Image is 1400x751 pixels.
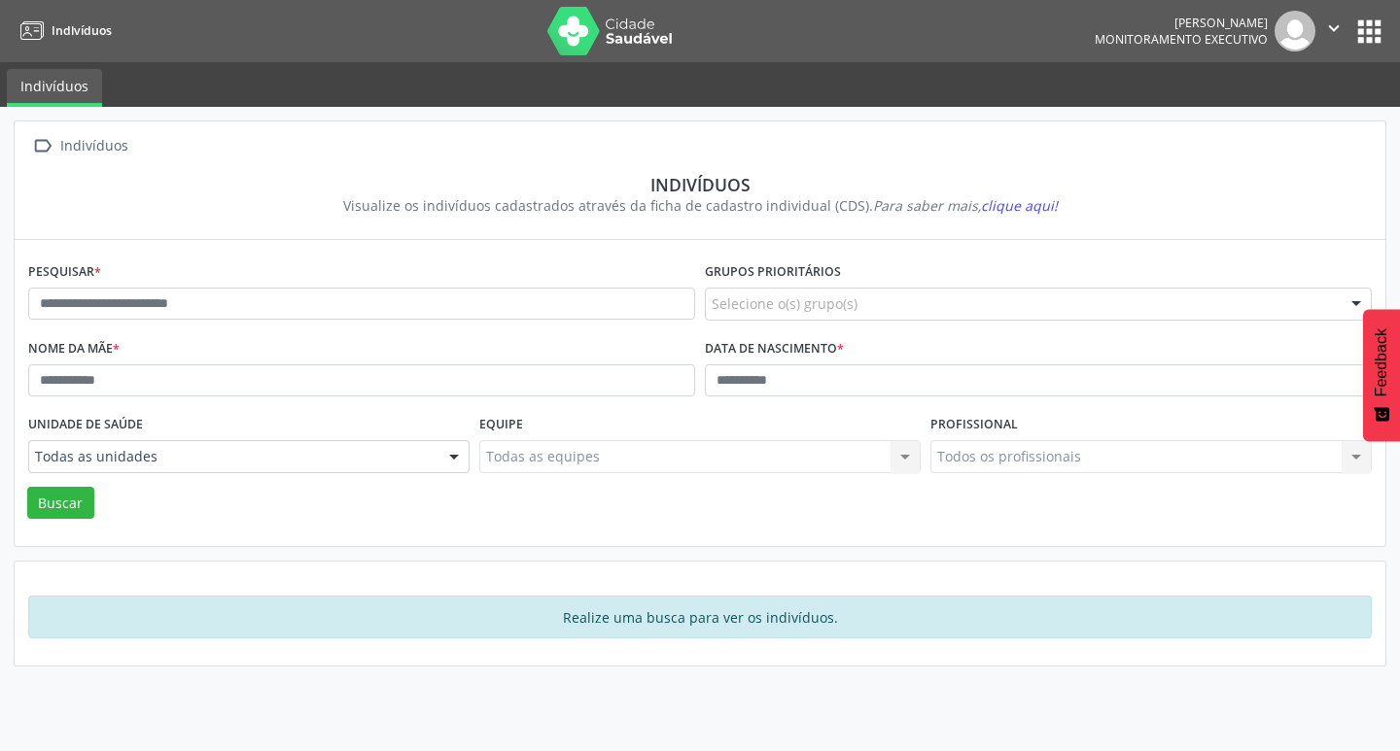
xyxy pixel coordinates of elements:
button: Feedback - Mostrar pesquisa [1363,309,1400,441]
span: Indivíduos [52,22,112,39]
div: [PERSON_NAME] [1095,15,1268,31]
span: Selecione o(s) grupo(s) [712,293,857,314]
div: Realize uma busca para ver os indivíduos. [28,596,1372,638]
label: Profissional [930,410,1018,440]
label: Nome da mãe [28,334,120,364]
label: Equipe [479,410,523,440]
label: Unidade de saúde [28,410,143,440]
i:  [28,132,56,160]
i: Para saber mais, [873,196,1058,215]
a: Indivíduos [7,69,102,107]
a: Indivíduos [14,15,112,47]
button: apps [1352,15,1386,49]
label: Grupos prioritários [705,257,841,288]
span: Monitoramento Executivo [1095,31,1268,48]
label: Pesquisar [28,257,101,288]
div: Indivíduos [56,132,131,160]
span: clique aqui! [981,196,1058,215]
div: Visualize os indivíduos cadastrados através da ficha de cadastro individual (CDS). [42,195,1358,216]
div: Indivíduos [42,174,1358,195]
label: Data de nascimento [705,334,844,364]
button: Buscar [27,487,94,520]
button:  [1315,11,1352,51]
i:  [1323,17,1345,39]
span: Todas as unidades [35,447,430,466]
img: img [1275,11,1315,51]
span: Feedback [1373,328,1390,396]
a:  Indivíduos [28,132,131,160]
